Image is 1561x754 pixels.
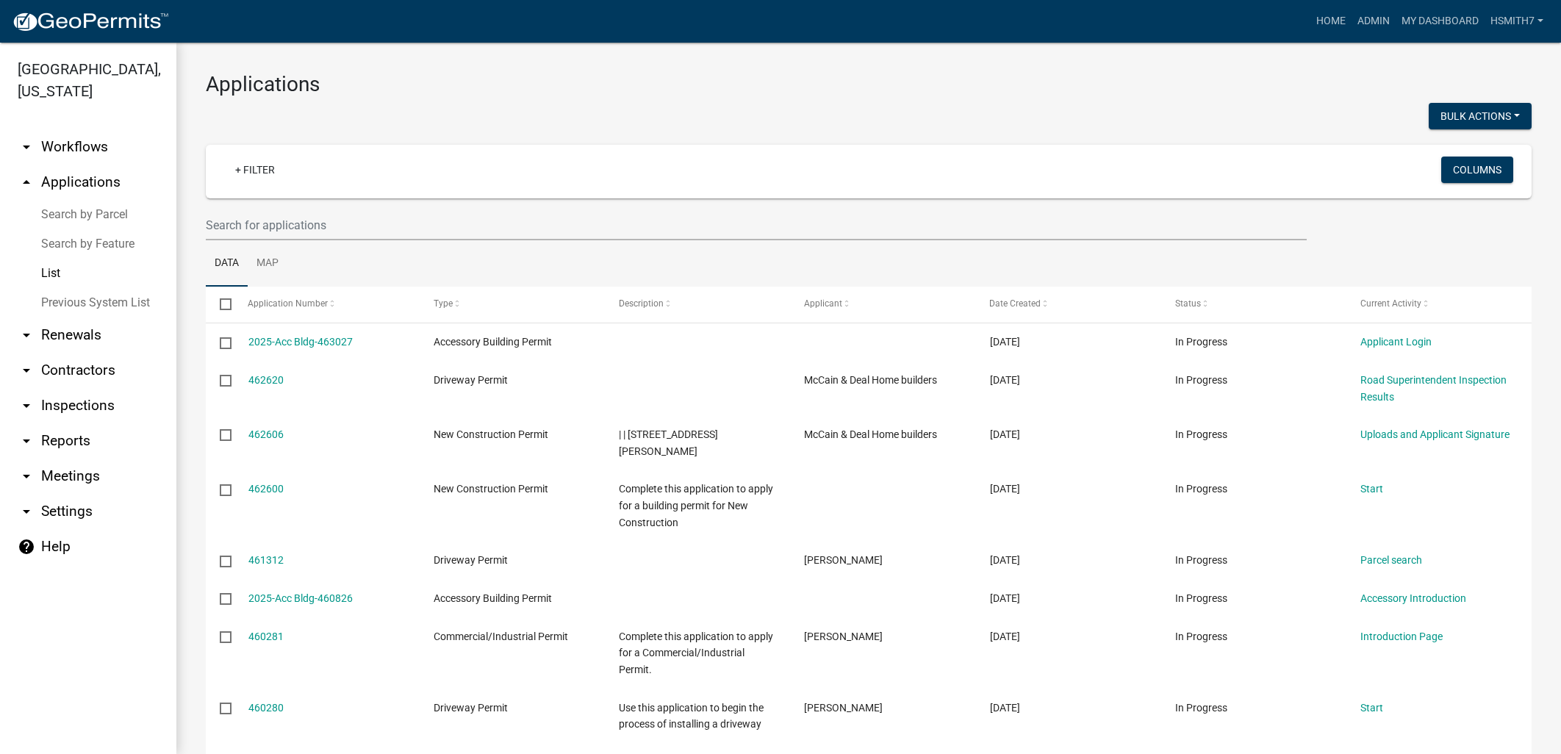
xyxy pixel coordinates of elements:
[1175,374,1227,386] span: In Progress
[605,287,790,322] datatable-header-cell: Description
[434,374,508,386] span: Driveway Permit
[1346,287,1532,322] datatable-header-cell: Current Activity
[206,210,1307,240] input: Search for applications
[1360,483,1383,495] a: Start
[434,592,552,604] span: Accessory Building Permit
[1175,554,1227,566] span: In Progress
[1360,374,1507,403] a: Road Superintendent Inspection Results
[248,374,284,386] a: 462620
[206,240,248,287] a: Data
[1396,7,1485,35] a: My Dashboard
[1175,336,1227,348] span: In Progress
[619,428,718,457] span: | | 4245 Mayfield Dr
[990,483,1020,495] span: 08/12/2025
[1360,298,1421,309] span: Current Activity
[434,702,508,714] span: Driveway Permit
[1360,592,1466,604] a: Accessory Introduction
[434,428,548,440] span: New Construction Permit
[248,336,353,348] a: 2025-Acc Bldg-463027
[248,298,329,309] span: Application Number
[248,592,353,604] a: 2025-Acc Bldg-460826
[619,631,773,676] span: Complete this application to apply for a Commercial/Industrial Permit.
[619,298,664,309] span: Description
[619,702,764,730] span: Use this application to begin the process of installing a driveway
[434,483,548,495] span: New Construction Permit
[18,326,35,344] i: arrow_drop_down
[223,157,287,183] a: + Filter
[990,428,1020,440] span: 08/12/2025
[990,631,1020,642] span: 08/06/2025
[990,554,1020,566] span: 08/08/2025
[804,554,883,566] span: Brian Beltran
[18,432,35,450] i: arrow_drop_down
[619,483,773,528] span: Complete this application to apply for a building permit for New Construction
[1441,157,1513,183] button: Columns
[1175,298,1201,309] span: Status
[804,631,883,642] span: Kendall Alsina
[248,428,284,440] a: 462606
[1175,483,1227,495] span: In Progress
[1360,702,1383,714] a: Start
[1175,592,1227,604] span: In Progress
[804,374,937,386] span: McCain & Deal Home builders
[1161,287,1346,322] datatable-header-cell: Status
[1360,428,1510,440] a: Uploads and Applicant Signature
[248,240,287,287] a: Map
[990,336,1020,348] span: 08/12/2025
[18,397,35,414] i: arrow_drop_down
[206,72,1532,97] h3: Applications
[420,287,605,322] datatable-header-cell: Type
[1175,702,1227,714] span: In Progress
[1175,631,1227,642] span: In Progress
[234,287,419,322] datatable-header-cell: Application Number
[206,287,234,322] datatable-header-cell: Select
[18,503,35,520] i: arrow_drop_down
[990,374,1020,386] span: 08/12/2025
[18,362,35,379] i: arrow_drop_down
[1485,7,1549,35] a: hsmith7
[804,702,883,714] span: Kendall Alsina
[18,138,35,156] i: arrow_drop_down
[1175,428,1227,440] span: In Progress
[18,538,35,556] i: help
[975,287,1160,322] datatable-header-cell: Date Created
[434,298,453,309] span: Type
[18,173,35,191] i: arrow_drop_up
[434,631,568,642] span: Commercial/Industrial Permit
[248,554,284,566] a: 461312
[990,298,1041,309] span: Date Created
[1360,631,1443,642] a: Introduction Page
[248,631,284,642] a: 460281
[248,483,284,495] a: 462600
[1429,103,1532,129] button: Bulk Actions
[790,287,975,322] datatable-header-cell: Applicant
[248,702,284,714] a: 460280
[1352,7,1396,35] a: Admin
[804,298,842,309] span: Applicant
[990,592,1020,604] span: 08/07/2025
[990,702,1020,714] span: 08/06/2025
[1310,7,1352,35] a: Home
[1360,336,1432,348] a: Applicant Login
[434,554,508,566] span: Driveway Permit
[804,428,937,440] span: McCain & Deal Home builders
[1360,554,1422,566] a: Parcel search
[434,336,552,348] span: Accessory Building Permit
[18,467,35,485] i: arrow_drop_down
